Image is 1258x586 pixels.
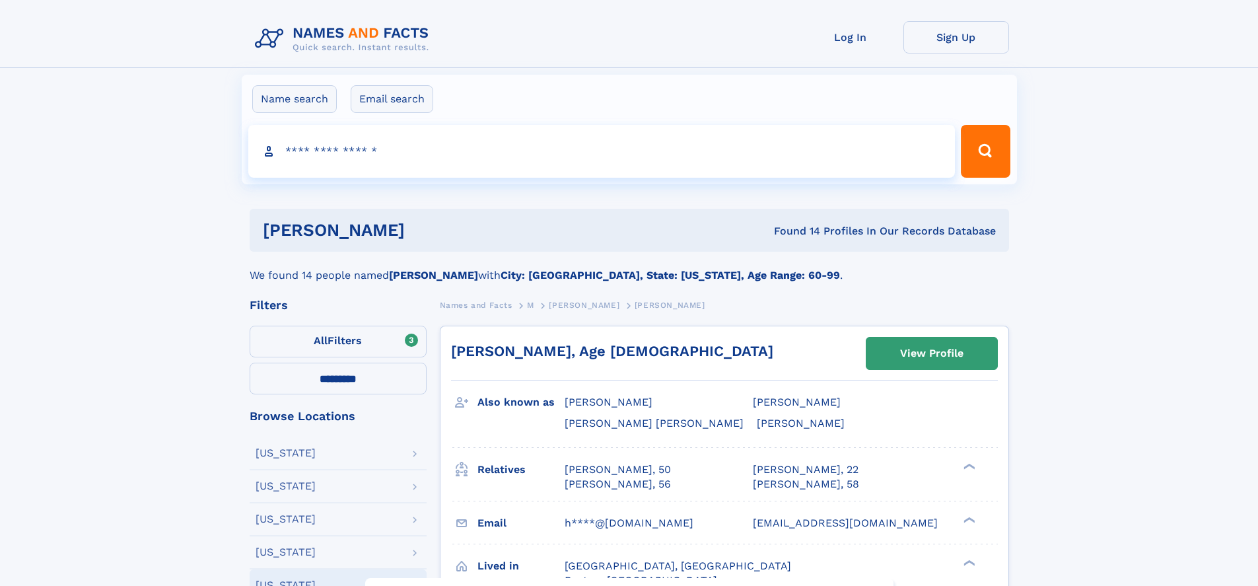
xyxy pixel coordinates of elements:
[960,558,976,567] div: ❯
[451,343,773,359] a: [PERSON_NAME], Age [DEMOGRAPHIC_DATA]
[757,417,845,429] span: [PERSON_NAME]
[256,481,316,492] div: [US_STATE]
[263,222,590,238] h1: [PERSON_NAME]
[565,396,652,408] span: [PERSON_NAME]
[477,555,565,577] h3: Lived in
[440,297,512,313] a: Names and Facts
[256,448,316,458] div: [US_STATE]
[250,299,427,311] div: Filters
[589,224,996,238] div: Found 14 Profiles In Our Records Database
[389,269,478,281] b: [PERSON_NAME]
[753,477,859,492] a: [PERSON_NAME], 58
[565,417,744,429] span: [PERSON_NAME] [PERSON_NAME]
[250,410,427,422] div: Browse Locations
[250,326,427,357] label: Filters
[501,269,840,281] b: City: [GEOGRAPHIC_DATA], State: [US_STATE], Age Range: 60-99
[866,338,997,369] a: View Profile
[565,462,671,477] a: [PERSON_NAME], 50
[960,462,976,470] div: ❯
[903,21,1009,54] a: Sign Up
[900,338,963,369] div: View Profile
[256,547,316,558] div: [US_STATE]
[250,252,1009,283] div: We found 14 people named with .
[798,21,903,54] a: Log In
[477,512,565,534] h3: Email
[549,297,619,313] a: [PERSON_NAME]
[565,477,671,492] a: [PERSON_NAME], 56
[961,125,1010,178] button: Search Button
[477,391,565,414] h3: Also known as
[250,21,440,57] img: Logo Names and Facts
[252,85,337,113] label: Name search
[753,517,938,529] span: [EMAIL_ADDRESS][DOMAIN_NAME]
[527,301,534,310] span: M
[477,458,565,481] h3: Relatives
[753,462,858,477] a: [PERSON_NAME], 22
[527,297,534,313] a: M
[635,301,705,310] span: [PERSON_NAME]
[256,514,316,525] div: [US_STATE]
[549,301,619,310] span: [PERSON_NAME]
[248,125,956,178] input: search input
[960,515,976,524] div: ❯
[314,334,328,347] span: All
[351,85,433,113] label: Email search
[565,560,791,572] span: [GEOGRAPHIC_DATA], [GEOGRAPHIC_DATA]
[753,396,841,408] span: [PERSON_NAME]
